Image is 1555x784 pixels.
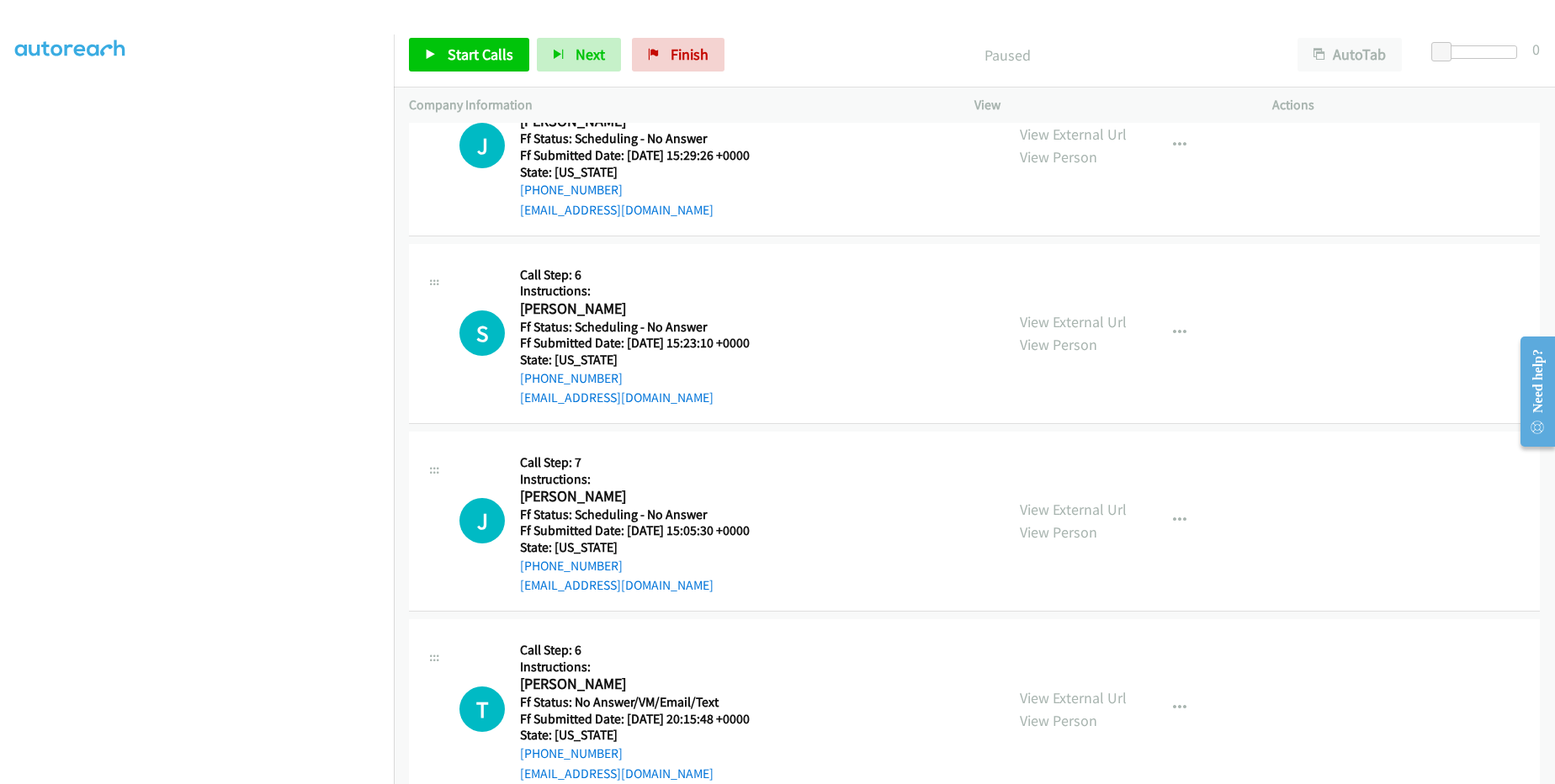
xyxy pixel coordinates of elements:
p: Company Information [409,95,944,115]
h1: S [459,310,505,356]
div: 0 [1532,38,1540,61]
a: [PHONE_NUMBER] [520,558,623,574]
a: Start Calls [409,38,529,72]
h5: Instructions: [520,283,771,299]
h2: [PERSON_NAME] [520,487,771,506]
h2: [PERSON_NAME] [520,299,771,319]
h1: T [459,686,505,732]
h5: Instructions: [520,471,771,488]
iframe: Resource Center [1506,325,1555,458]
a: View Person [1020,711,1097,730]
h5: State: [US_STATE] [520,727,771,744]
h5: Ff Status: Scheduling - No Answer [520,130,771,147]
button: Next [537,38,621,72]
a: [EMAIL_ADDRESS][DOMAIN_NAME] [520,577,714,593]
p: Paused [747,44,1267,66]
div: The call is yet to be attempted [459,498,505,543]
h1: J [459,498,505,543]
div: The call is yet to be attempted [459,310,505,356]
span: Start Calls [448,45,513,64]
h5: Ff Status: Scheduling - No Answer [520,319,771,336]
a: [PHONE_NUMBER] [520,370,623,386]
a: View Person [1020,335,1097,354]
h5: Ff Status: No Answer/VM/Email/Text [520,694,771,711]
a: [PHONE_NUMBER] [520,745,623,761]
a: View Person [1020,522,1097,542]
span: Next [576,45,605,64]
h5: State: [US_STATE] [520,539,771,556]
span: Finish [671,45,709,64]
a: Finish [632,38,724,72]
h5: Ff Status: Scheduling - No Answer [520,506,771,523]
a: View External Url [1020,312,1127,331]
div: The call is yet to be attempted [459,123,505,168]
h2: [PERSON_NAME] [520,675,771,694]
a: [PHONE_NUMBER] [520,182,623,198]
h5: Ff Submitted Date: [DATE] 15:29:26 +0000 [520,147,771,164]
h5: Call Step: 6 [520,267,771,283]
a: [EMAIL_ADDRESS][DOMAIN_NAME] [520,765,714,781]
div: The call is yet to be attempted [459,686,505,732]
h5: Instructions: [520,659,771,675]
h5: Ff Submitted Date: [DATE] 20:15:48 +0000 [520,711,771,728]
a: View External Url [1020,688,1127,707]
a: View External Url [1020,124,1127,144]
p: View [974,95,1242,115]
p: Actions [1272,95,1540,115]
div: Delay between calls (in seconds) [1440,45,1517,59]
h5: Ff Submitted Date: [DATE] 15:23:10 +0000 [520,335,771,352]
a: [EMAIL_ADDRESS][DOMAIN_NAME] [520,202,714,218]
a: View External Url [1020,500,1127,519]
h1: J [459,123,505,168]
button: AutoTab [1298,38,1402,72]
h5: State: [US_STATE] [520,164,771,181]
h5: Call Step: 7 [520,454,771,471]
h5: State: [US_STATE] [520,352,771,368]
a: [EMAIL_ADDRESS][DOMAIN_NAME] [520,389,714,405]
h5: Call Step: 6 [520,642,771,659]
h5: Ff Submitted Date: [DATE] 15:05:30 +0000 [520,522,771,539]
a: View Person [1020,147,1097,167]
